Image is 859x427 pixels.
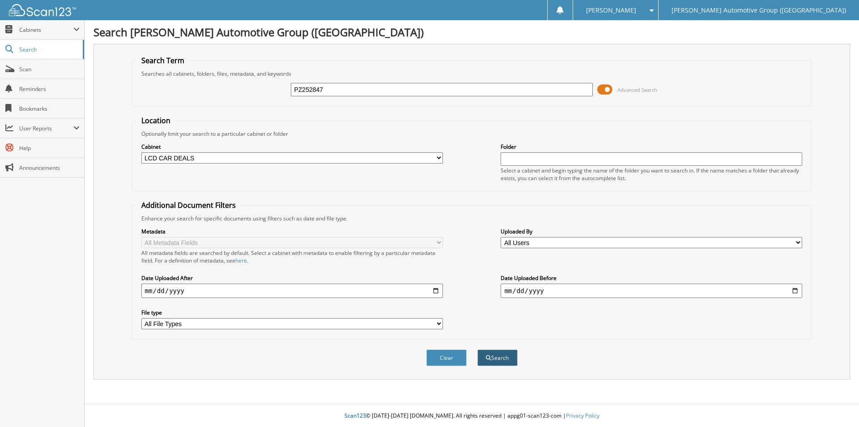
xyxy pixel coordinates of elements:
span: Cabinets [19,26,73,34]
span: Scan [19,65,80,73]
label: Date Uploaded After [141,274,443,282]
img: scan123-logo-white.svg [9,4,76,16]
div: Searches all cabinets, folders, files, metadata, and keywords [137,70,807,78]
span: Advanced Search [617,86,657,93]
span: [PERSON_NAME] [586,8,636,13]
label: Date Uploaded Before [501,274,802,282]
span: Search [19,46,78,53]
span: Reminders [19,85,80,93]
button: Clear [426,349,467,366]
span: Bookmarks [19,105,80,112]
span: Help [19,144,80,152]
div: Enhance your search for specific documents using filters such as date and file type. [137,215,807,222]
a: here [235,257,247,264]
legend: Additional Document Filters [137,200,240,210]
div: Select a cabinet and begin typing the name of the folder you want to search in. If the name match... [501,167,802,182]
button: Search [477,349,518,366]
label: Cabinet [141,143,443,151]
input: end [501,284,802,298]
iframe: Chat Widget [814,384,859,427]
input: start [141,284,443,298]
a: Privacy Policy [566,412,600,419]
label: Uploaded By [501,228,802,235]
legend: Search Term [137,56,189,65]
span: Scan123 [344,412,366,419]
h1: Search [PERSON_NAME] Automotive Group ([GEOGRAPHIC_DATA]) [94,25,850,39]
label: Folder [501,143,802,151]
label: Metadata [141,228,443,235]
label: File type [141,309,443,316]
span: [PERSON_NAME] Automotive Group ([GEOGRAPHIC_DATA]) [672,8,846,13]
legend: Location [137,116,175,125]
span: Announcements [19,164,80,172]
span: User Reports [19,125,73,132]
div: Optionally limit your search to a particular cabinet or folder [137,130,807,138]
div: All metadata fields are searched by default. Select a cabinet with metadata to enable filtering b... [141,249,443,264]
div: © [DATE]-[DATE] [DOMAIN_NAME]. All rights reserved | appg01-scan123-com | [85,405,859,427]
